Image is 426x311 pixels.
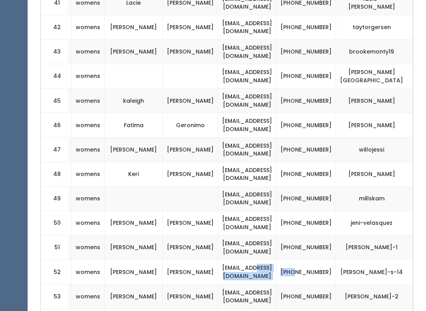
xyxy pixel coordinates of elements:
[105,211,163,235] td: [PERSON_NAME]
[163,113,218,137] td: Geronimo
[72,39,105,64] td: womens
[105,15,163,39] td: [PERSON_NAME]
[41,186,68,211] td: 49
[41,113,68,137] td: 46
[218,39,277,64] td: [EMAIL_ADDRESS][DOMAIN_NAME]
[41,235,68,260] td: 51
[163,284,218,309] td: [PERSON_NAME]
[72,113,105,137] td: womens
[277,186,336,211] td: [PHONE_NUMBER]
[163,39,218,64] td: [PERSON_NAME]
[218,15,277,39] td: [EMAIL_ADDRESS][DOMAIN_NAME]
[336,162,413,186] td: [PERSON_NAME]
[105,137,163,162] td: [PERSON_NAME]
[277,15,336,39] td: [PHONE_NUMBER]
[163,211,218,235] td: [PERSON_NAME]
[105,284,163,309] td: [PERSON_NAME]
[218,284,277,309] td: [EMAIL_ADDRESS][DOMAIN_NAME]
[277,235,336,260] td: [PHONE_NUMBER]
[277,89,336,113] td: [PHONE_NUMBER]
[72,211,105,235] td: womens
[218,113,277,137] td: [EMAIL_ADDRESS][DOMAIN_NAME]
[163,137,218,162] td: [PERSON_NAME]
[72,186,105,211] td: womens
[336,235,413,260] td: [PERSON_NAME]-1
[163,15,218,39] td: [PERSON_NAME]
[72,64,105,89] td: womens
[41,15,68,39] td: 42
[277,113,336,137] td: [PHONE_NUMBER]
[277,137,336,162] td: [PHONE_NUMBER]
[336,113,413,137] td: [PERSON_NAME]
[105,260,163,284] td: [PERSON_NAME]
[41,284,68,309] td: 53
[41,89,68,113] td: 45
[277,39,336,64] td: [PHONE_NUMBER]
[218,64,277,89] td: [EMAIL_ADDRESS][DOMAIN_NAME]
[218,89,277,113] td: [EMAIL_ADDRESS][DOMAIN_NAME]
[72,89,105,113] td: womens
[336,39,413,64] td: brookemonty19
[277,211,336,235] td: [PHONE_NUMBER]
[72,284,105,309] td: womens
[41,137,68,162] td: 47
[72,235,105,260] td: womens
[336,260,413,284] td: [PERSON_NAME]-s-14
[163,260,218,284] td: [PERSON_NAME]
[41,39,68,64] td: 43
[163,162,218,186] td: [PERSON_NAME]
[218,235,277,260] td: [EMAIL_ADDRESS][DOMAIN_NAME]
[41,260,68,284] td: 52
[41,162,68,186] td: 48
[105,235,163,260] td: [PERSON_NAME]
[72,162,105,186] td: womens
[277,284,336,309] td: [PHONE_NUMBER]
[336,64,413,89] td: [PERSON_NAME][GEOGRAPHIC_DATA]
[72,15,105,39] td: womens
[218,260,277,284] td: [EMAIL_ADDRESS][DOMAIN_NAME]
[218,137,277,162] td: [EMAIL_ADDRESS][DOMAIN_NAME]
[277,162,336,186] td: [PHONE_NUMBER]
[277,260,336,284] td: [PHONE_NUMBER]
[163,89,218,113] td: [PERSON_NAME]
[336,186,413,211] td: millskam
[105,89,163,113] td: kaleigh
[336,15,413,39] td: taytorgersen
[105,113,163,137] td: Fatima
[41,64,68,89] td: 44
[277,64,336,89] td: [PHONE_NUMBER]
[336,284,413,309] td: [PERSON_NAME]-2
[41,211,68,235] td: 50
[218,186,277,211] td: [EMAIL_ADDRESS][DOMAIN_NAME]
[105,39,163,64] td: [PERSON_NAME]
[336,211,413,235] td: jeni-velasquez
[105,162,163,186] td: Keri
[72,260,105,284] td: womens
[72,137,105,162] td: womens
[336,137,413,162] td: willojessi
[163,235,218,260] td: [PERSON_NAME]
[336,89,413,113] td: [PERSON_NAME]
[218,162,277,186] td: [EMAIL_ADDRESS][DOMAIN_NAME]
[218,211,277,235] td: [EMAIL_ADDRESS][DOMAIN_NAME]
